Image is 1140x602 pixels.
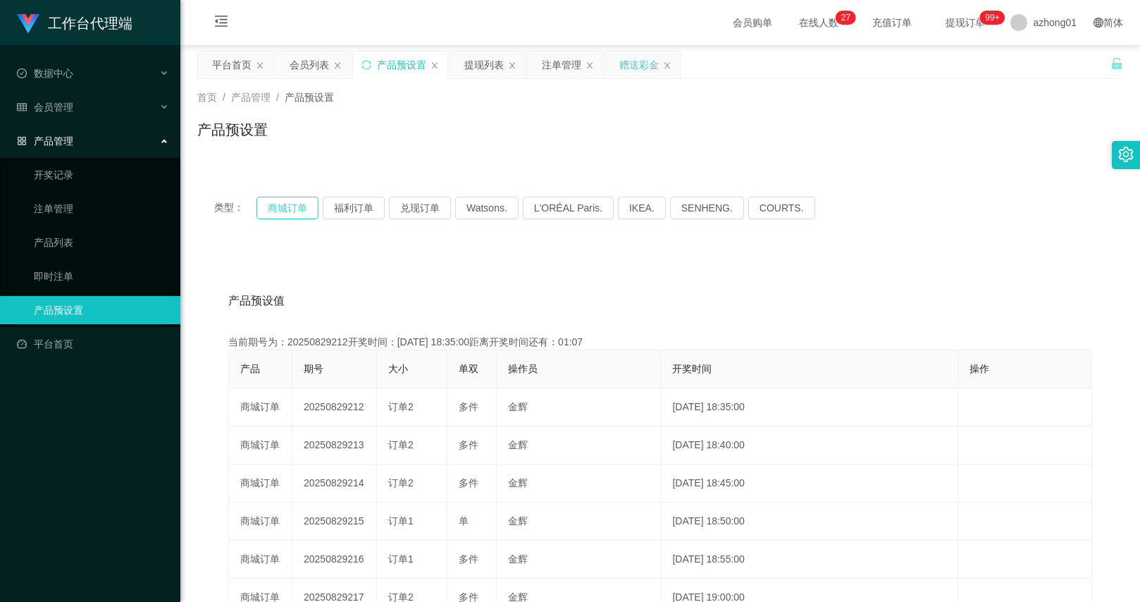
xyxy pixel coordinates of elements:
[459,401,478,412] span: 多件
[17,136,27,146] i: 图标: appstore-o
[1110,57,1123,70] i: 图标: unlock
[1093,18,1103,27] i: 图标: global
[542,51,581,78] div: 注单管理
[388,477,414,489] span: 订单2
[285,92,334,103] span: 产品预设置
[229,465,292,503] td: 商城订单
[841,11,846,25] p: 2
[17,135,73,147] span: 产品管理
[459,515,469,527] span: 单
[197,92,217,103] span: 首页
[459,553,478,565] span: 多件
[34,296,169,324] a: 产品预设置
[836,11,856,25] sup: 27
[661,388,958,426] td: [DATE] 18:35:00
[48,1,132,46] h1: 工作台代理端
[212,51,252,78] div: 平台首页
[34,262,169,290] a: 即时注单
[228,335,1092,350] div: 当前期号为：20250829212开奖时间：[DATE] 18:35:00距离开奖时间还有：01:07
[256,61,264,70] i: 图标: close
[17,330,169,358] a: 图标: dashboard平台首页
[256,197,318,219] button: 商城订单
[229,426,292,465] td: 商城订单
[661,541,958,579] td: [DATE] 18:55:00
[619,51,659,78] div: 赠送彩金
[497,541,661,579] td: 金辉
[388,401,414,412] span: 订单2
[523,197,614,219] button: L'ORÉAL Paris.
[17,68,27,78] i: 图标: check-circle-o
[17,17,132,28] a: 工作台代理端
[586,61,594,70] i: 图标: close
[240,363,260,374] span: 产品
[497,503,661,541] td: 金辉
[377,51,426,78] div: 产品预设置
[455,197,519,219] button: Watsons.
[229,541,292,579] td: 商城订单
[459,439,478,450] span: 多件
[197,1,245,46] i: 图标: menu-fold
[938,18,992,27] span: 提现订单
[430,61,439,70] i: 图标: close
[661,426,958,465] td: [DATE] 18:40:00
[845,11,850,25] p: 7
[17,68,73,79] span: 数据中心
[969,363,989,374] span: 操作
[231,92,271,103] span: 产品管理
[361,60,371,70] i: 图标: sync
[229,388,292,426] td: 商城订单
[34,161,169,189] a: 开奖记录
[333,61,342,70] i: 图标: close
[979,11,1005,25] sup: 1013
[748,197,815,219] button: COURTS.
[459,477,478,489] span: 多件
[17,102,73,113] span: 会员管理
[304,363,323,374] span: 期号
[497,465,661,503] td: 金辉
[197,119,268,140] h1: 产品预设置
[292,426,377,465] td: 20250829213
[670,197,744,219] button: SENHENG.
[17,102,27,112] i: 图标: table
[459,363,478,374] span: 单双
[1118,147,1134,162] i: 图标: setting
[34,228,169,257] a: 产品列表
[223,92,225,103] span: /
[214,197,256,219] span: 类型：
[388,363,408,374] span: 大小
[292,541,377,579] td: 20250829216
[34,195,169,223] a: 注单管理
[276,92,279,103] span: /
[388,439,414,450] span: 订单2
[292,388,377,426] td: 20250829212
[229,503,292,541] td: 商城订单
[388,515,414,527] span: 订单1
[17,14,39,34] img: logo.9652507e.png
[792,18,845,27] span: 在线人数
[661,465,958,503] td: [DATE] 18:45:00
[663,61,671,70] i: 图标: close
[497,426,661,465] td: 金辉
[228,293,285,309] span: 产品预设值
[292,465,377,503] td: 20250829214
[497,388,661,426] td: 金辉
[672,363,712,374] span: 开奖时间
[388,553,414,565] span: 订单1
[661,503,958,541] td: [DATE] 18:50:00
[292,503,377,541] td: 20250829215
[323,197,385,219] button: 福利订单
[389,197,451,219] button: 兑现订单
[508,61,516,70] i: 图标: close
[618,197,666,219] button: IKEA.
[865,18,919,27] span: 充值订单
[464,51,504,78] div: 提现列表
[508,363,538,374] span: 操作员
[290,51,329,78] div: 会员列表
